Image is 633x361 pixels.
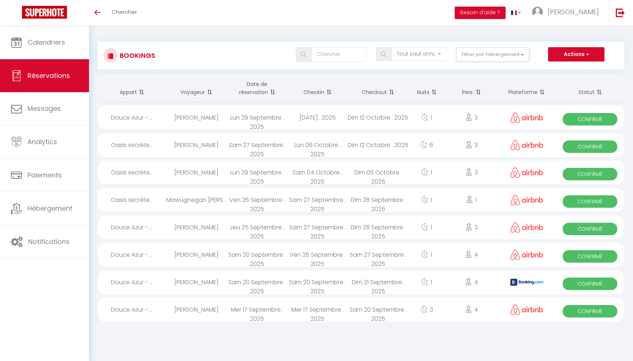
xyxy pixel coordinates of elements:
[27,38,65,47] span: Calendriers
[556,75,624,102] th: Sort by status
[227,75,287,102] th: Sort by booking date
[27,104,61,113] span: Messages
[98,75,166,102] th: Sort by rentals
[408,75,445,102] th: Sort by nights
[445,75,498,102] th: Sort by people
[287,75,348,102] th: Sort by checkin
[112,8,137,16] span: Chercher
[548,7,599,16] span: [PERSON_NAME]
[456,47,529,62] button: Filtrer par hébergement
[27,71,70,80] span: Réservations
[532,7,543,18] img: ...
[311,47,366,62] input: Chercher
[28,237,70,246] span: Notifications
[22,6,67,19] img: Super Booking
[616,8,625,17] img: logout
[348,75,408,102] th: Sort by checkout
[27,204,72,213] span: Hébergement
[455,7,506,19] button: Besoin d'aide ?
[27,137,57,146] span: Analytics
[548,47,604,62] button: Actions
[118,47,155,64] h3: Bookings
[27,170,62,180] span: Paiements
[498,75,556,102] th: Sort by channel
[166,75,227,102] th: Sort by guest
